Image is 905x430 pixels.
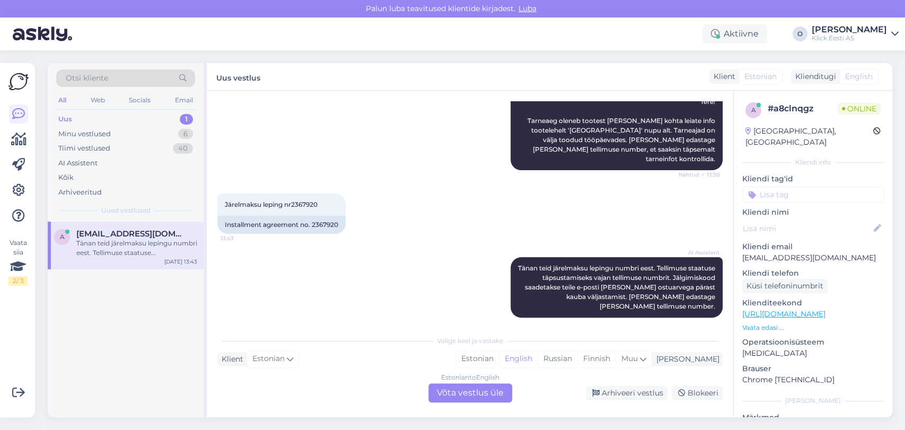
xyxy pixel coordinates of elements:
[528,98,717,163] span: Tere! Tarneaeg oleneb tootest [PERSON_NAME] kohta leiate info tootelehelt '[GEOGRAPHIC_DATA]' nup...
[791,71,836,82] div: Klienditugi
[742,173,884,185] p: Kliendi tag'id
[164,258,197,266] div: [DATE] 13:43
[101,206,151,215] span: Uued vestlused
[66,73,108,84] span: Otsi kliente
[742,374,884,385] p: Chrome [TECHNICAL_ID]
[441,373,499,382] div: Estonian to English
[127,93,153,107] div: Socials
[742,337,884,348] p: Operatsioonisüsteem
[217,336,723,346] div: Valige keel ja vastake
[745,126,873,148] div: [GEOGRAPHIC_DATA], [GEOGRAPHIC_DATA]
[812,25,899,42] a: [PERSON_NAME]Klick Eesti AS
[845,71,873,82] span: English
[58,114,72,125] div: Uus
[742,363,884,374] p: Brauser
[173,93,195,107] div: Email
[742,268,884,279] p: Kliendi telefon
[742,187,884,203] input: Lisa tag
[742,412,884,423] p: Märkmed
[217,216,346,234] div: Installment agreement no. 2367920
[76,239,197,258] div: Tänan teid järelmaksu lepingu numbri eest. Tellimuse staatuse täpsustamiseks vajan tellimuse numb...
[428,383,512,402] div: Võta vestlus üle
[742,309,825,319] a: [URL][DOMAIN_NAME]
[58,187,102,198] div: Arhiveeritud
[743,223,872,234] input: Lisa nimi
[76,229,187,239] span: andrestam9@gmail.com
[742,348,884,359] p: [MEDICAL_DATA]
[742,157,884,167] div: Kliendi info
[89,93,107,107] div: Web
[680,249,719,257] span: AI Assistent
[456,351,499,367] div: Estonian
[586,386,667,400] div: Arhiveeri vestlus
[742,297,884,309] p: Klienditeekond
[577,351,616,367] div: Finnish
[8,276,28,286] div: 2 / 3
[812,34,887,42] div: Klick Eesti AS
[216,69,260,84] label: Uus vestlus
[58,158,98,169] div: AI Assistent
[702,24,767,43] div: Aktiivne
[838,103,881,115] span: Online
[742,241,884,252] p: Kliendi email
[518,264,717,310] span: Tänan teid järelmaksu lepingu numbri eest. Tellimuse staatuse täpsustamiseks vajan tellimuse numb...
[217,354,243,365] div: Klient
[680,318,719,326] span: 13:43
[180,114,193,125] div: 1
[538,351,577,367] div: Russian
[742,279,828,293] div: Küsi telefoninumbrit
[768,102,838,115] div: # a8clnqgz
[751,106,756,114] span: a
[793,27,807,41] div: O
[709,71,735,82] div: Klient
[8,238,28,286] div: Vaata siia
[742,252,884,264] p: [EMAIL_ADDRESS][DOMAIN_NAME]
[58,143,110,154] div: Tiimi vestlused
[178,129,193,139] div: 6
[742,323,884,332] p: Vaata edasi ...
[8,72,29,92] img: Askly Logo
[812,25,887,34] div: [PERSON_NAME]
[225,200,318,208] span: Järelmaksu leping nr2367920
[173,143,193,154] div: 40
[742,207,884,218] p: Kliendi nimi
[515,4,540,13] span: Luba
[744,71,777,82] span: Estonian
[742,396,884,406] div: [PERSON_NAME]
[621,354,638,363] span: Muu
[252,353,285,365] span: Estonian
[58,129,111,139] div: Minu vestlused
[221,234,260,242] span: 13:43
[672,386,723,400] div: Blokeeri
[60,233,65,241] span: a
[652,354,719,365] div: [PERSON_NAME]
[679,171,719,179] span: Nähtud ✓ 13:38
[499,351,538,367] div: English
[56,93,68,107] div: All
[58,172,74,183] div: Kõik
